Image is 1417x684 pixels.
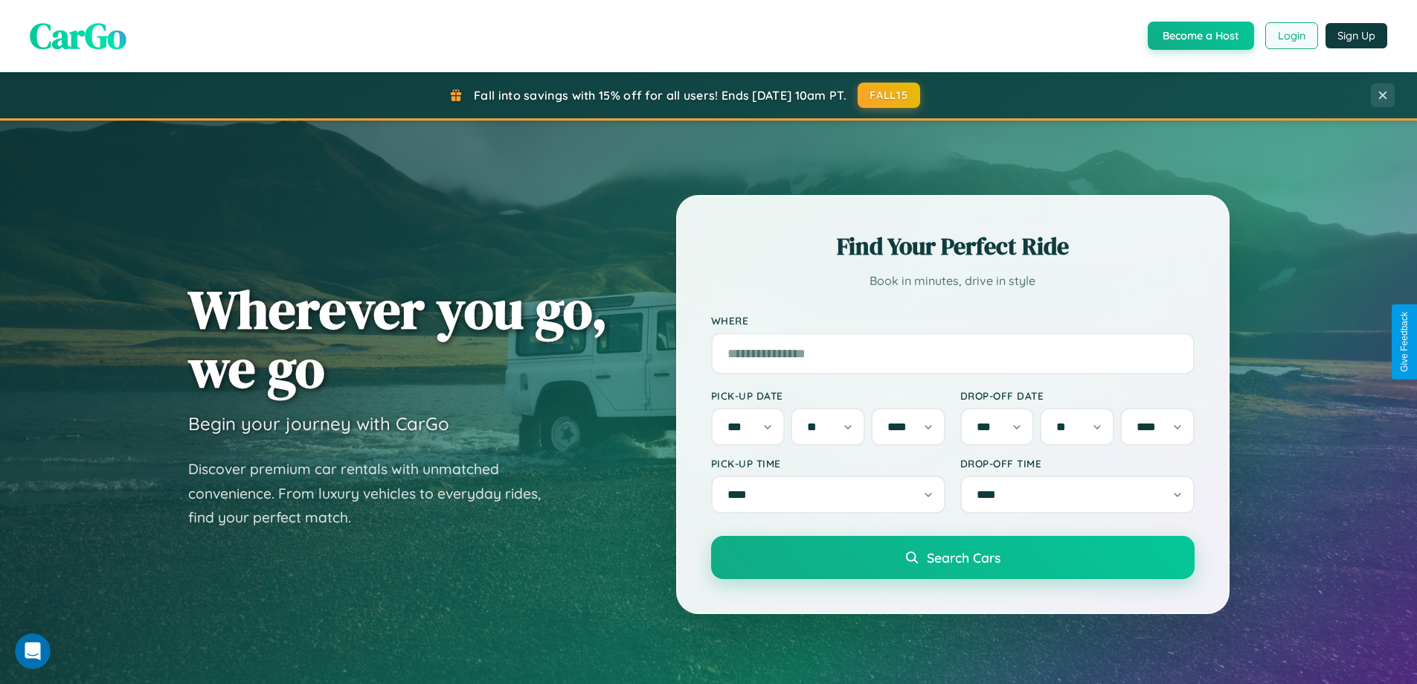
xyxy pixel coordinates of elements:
p: Book in minutes, drive in style [711,270,1195,292]
div: Give Feedback [1399,312,1410,372]
button: Sign Up [1326,23,1387,48]
label: Where [711,314,1195,327]
label: Pick-up Date [711,389,945,402]
p: Discover premium car rentals with unmatched convenience. From luxury vehicles to everyday rides, ... [188,457,560,530]
label: Pick-up Time [711,457,945,470]
button: Login [1265,22,1318,49]
span: Fall into savings with 15% off for all users! Ends [DATE] 10am PT. [474,88,846,103]
span: Search Cars [927,549,1000,566]
button: Search Cars [711,536,1195,579]
span: CarGo [30,11,126,60]
button: FALL15 [858,83,920,108]
h3: Begin your journey with CarGo [188,412,449,435]
label: Drop-off Time [960,457,1195,470]
label: Drop-off Date [960,389,1195,402]
h2: Find Your Perfect Ride [711,230,1195,263]
button: Become a Host [1148,22,1254,50]
iframe: Intercom live chat [15,633,51,669]
h1: Wherever you go, we go [188,280,608,397]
